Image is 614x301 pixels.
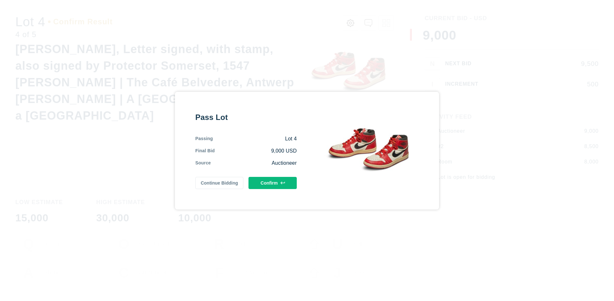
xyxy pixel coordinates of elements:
[211,160,297,167] div: Auctioneer
[248,177,297,189] button: Confirm
[213,135,297,142] div: Lot 4
[195,177,244,189] button: Continue Bidding
[215,147,297,154] div: 9,000 USD
[195,160,211,167] div: Source
[195,112,297,123] div: Pass Lot
[195,135,213,142] div: Passing
[195,147,215,154] div: Final Bid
